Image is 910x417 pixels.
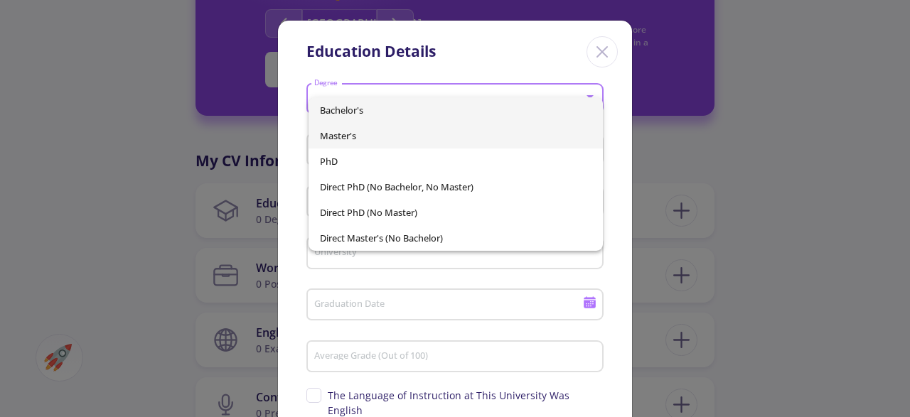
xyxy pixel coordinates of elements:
[320,174,591,200] span: Direct PhD (No Bachelor, No Master)
[320,97,591,123] span: Bachelor's
[320,200,591,225] span: Direct PhD (No Master)
[320,148,591,174] span: PhD
[320,123,591,148] span: Master's
[320,225,591,251] span: Direct Master's (No Bachelor)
